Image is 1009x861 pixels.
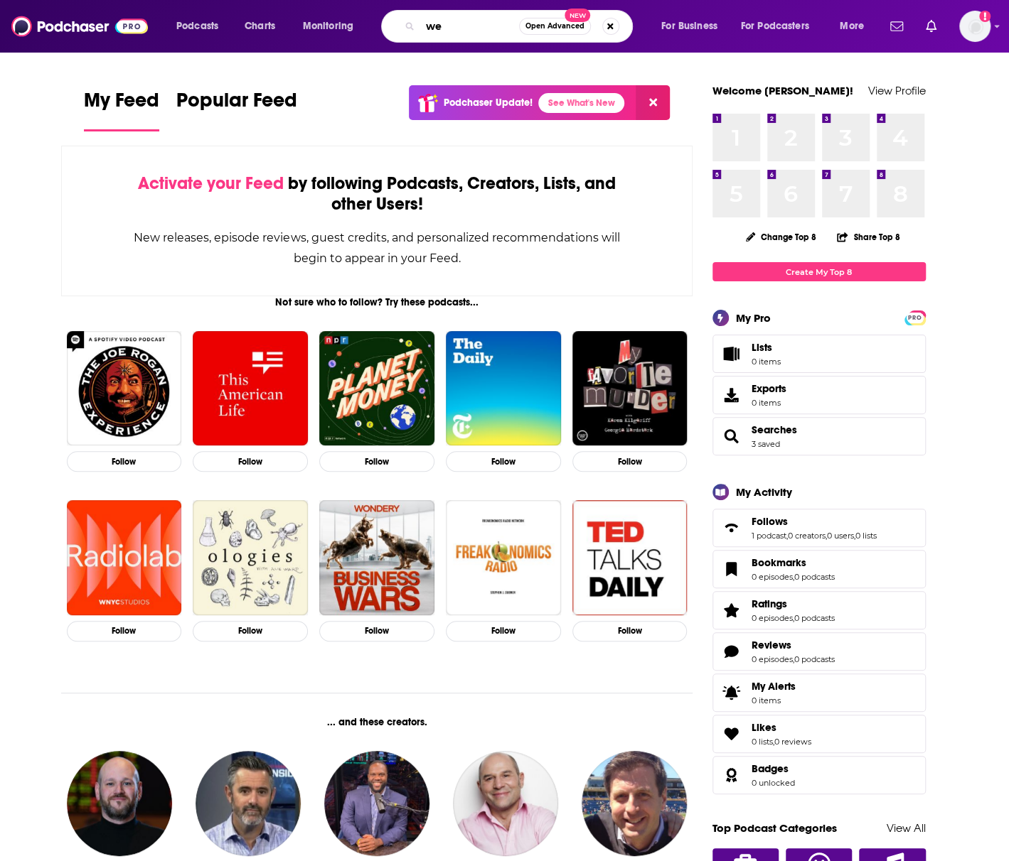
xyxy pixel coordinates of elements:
span: , [793,654,794,664]
a: 0 podcasts [794,572,835,582]
span: Reviews [712,632,926,671]
button: Follow [572,621,688,641]
a: 0 reviews [774,737,811,747]
a: Follows [717,518,746,538]
button: open menu [651,15,735,38]
span: For Business [661,16,717,36]
button: open menu [166,15,237,38]
span: My Alerts [752,680,796,693]
a: Radiolab [67,500,182,615]
button: open menu [293,15,372,38]
span: Lists [717,344,746,364]
div: My Pro [736,311,771,325]
button: Follow [572,451,688,472]
img: Dave Ross [196,751,301,856]
a: Badges [752,762,795,775]
button: Follow [67,621,182,641]
a: 0 podcasts [794,613,835,623]
a: Searches [717,426,746,446]
img: Mark Chapman [582,751,687,856]
button: Follow [319,451,434,472]
span: Exports [717,385,746,405]
button: Open AdvancedNew [519,18,591,35]
span: , [826,531,827,541]
span: Exports [752,382,786,395]
a: 0 podcasts [794,654,835,664]
a: Badges [717,765,746,785]
a: 0 creators [788,531,826,541]
span: Follows [712,509,926,547]
span: My Alerts [717,683,746,703]
a: 1 podcast [752,531,786,541]
img: Vincent Moscato [453,751,558,856]
a: Searches [752,423,797,436]
span: Ratings [712,591,926,629]
img: Wes Reynolds [67,751,172,856]
div: New releases, episode reviews, guest credits, and personalized recommendations will begin to appe... [133,227,621,269]
a: 0 users [827,531,854,541]
span: Likes [752,721,776,734]
a: Popular Feed [176,88,297,131]
span: Bookmarks [752,556,806,569]
img: Podchaser - Follow, Share and Rate Podcasts [11,13,148,40]
span: 0 items [752,357,781,367]
a: View Profile [868,84,926,97]
button: open menu [732,15,830,38]
div: ... and these creators. [61,716,693,728]
span: Podcasts [176,16,218,36]
img: The Daily [446,331,561,446]
span: Monitoring [303,16,353,36]
a: TED Talks Daily [572,500,688,615]
span: Badges [752,762,789,775]
span: , [793,572,794,582]
a: Top Podcast Categories [712,821,837,835]
a: Planet Money [319,331,434,446]
img: Freakonomics Radio [446,500,561,615]
button: Follow [193,621,308,641]
span: Bookmarks [712,550,926,588]
a: Ratings [752,597,835,610]
span: , [786,531,788,541]
span: For Podcasters [741,16,809,36]
div: Not sure who to follow? Try these podcasts... [61,296,693,308]
span: Badges [712,756,926,794]
span: Activate your Feed [138,173,284,194]
span: Searches [712,417,926,455]
a: Likes [752,721,811,734]
a: Likes [717,724,746,744]
span: Follows [752,515,788,528]
button: open menu [830,15,882,38]
a: Bookmarks [752,556,835,569]
a: Welcome [PERSON_NAME]! [712,84,853,97]
span: New [565,9,590,22]
img: The Joe Rogan Experience [67,331,182,446]
img: Ologies with Alie Ward [193,500,308,615]
a: 0 episodes [752,613,793,623]
input: Search podcasts, credits, & more... [420,15,519,38]
a: Reviews [752,639,835,651]
button: Follow [67,451,182,472]
a: Create My Top 8 [712,262,926,281]
div: My Activity [736,485,792,499]
button: Change Top 8 [737,228,826,246]
span: , [854,531,855,541]
a: Show notifications dropdown [920,14,942,38]
img: Business Wars [319,500,434,615]
a: Bookmarks [717,559,746,579]
span: Logged in as evankrask [959,11,991,42]
a: Lists [712,335,926,373]
button: Show profile menu [959,11,991,42]
img: Femi Abebefe [324,751,429,856]
a: My Alerts [712,673,926,712]
a: 0 episodes [752,572,793,582]
span: Lists [752,341,772,354]
span: , [773,737,774,747]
